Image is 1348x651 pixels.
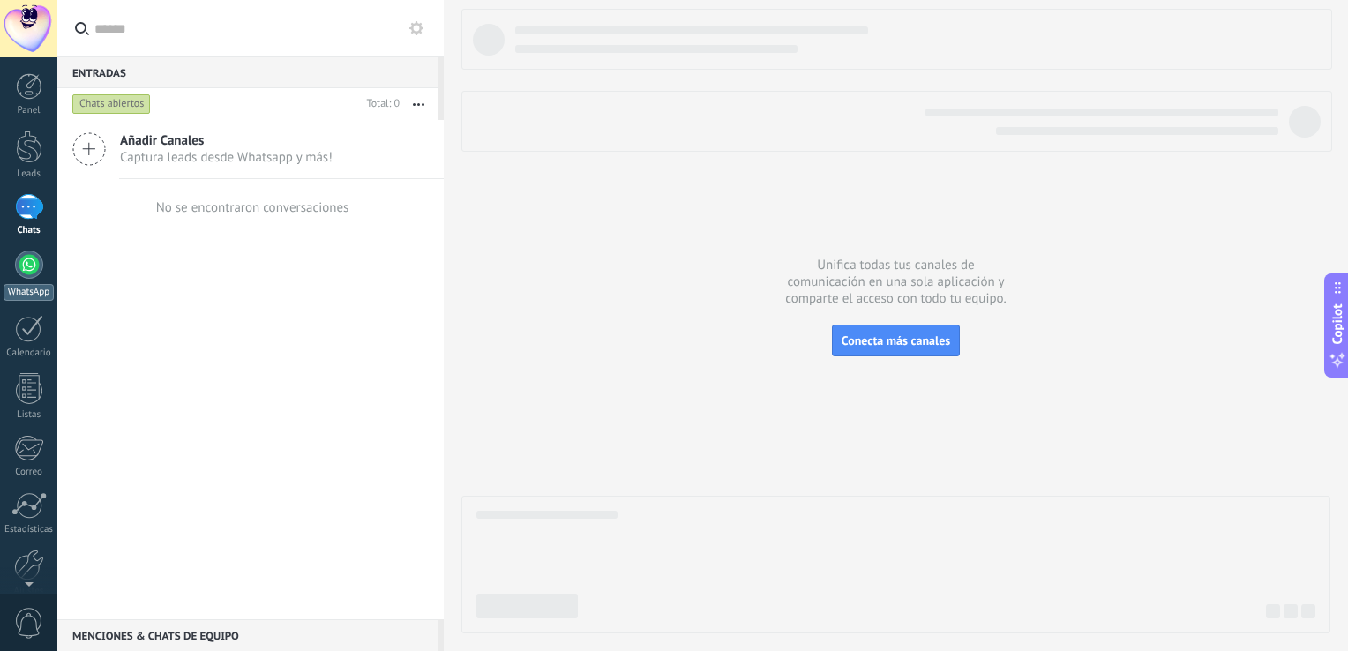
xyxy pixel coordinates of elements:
div: Entradas [57,56,438,88]
div: Correo [4,467,55,478]
div: No se encontraron conversaciones [156,199,349,216]
span: Captura leads desde Whatsapp y más! [120,149,333,166]
div: Listas [4,409,55,421]
div: Total: 0 [360,95,400,113]
span: Conecta más canales [842,333,950,348]
div: WhatsApp [4,284,54,301]
button: Conecta más canales [832,325,960,356]
button: Más [400,88,438,120]
div: Panel [4,105,55,116]
div: Leads [4,168,55,180]
div: Chats [4,225,55,236]
span: Copilot [1329,304,1346,345]
div: Menciones & Chats de equipo [57,619,438,651]
div: Estadísticas [4,524,55,535]
div: Chats abiertos [72,94,151,115]
span: Añadir Canales [120,132,333,149]
div: Calendario [4,348,55,359]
